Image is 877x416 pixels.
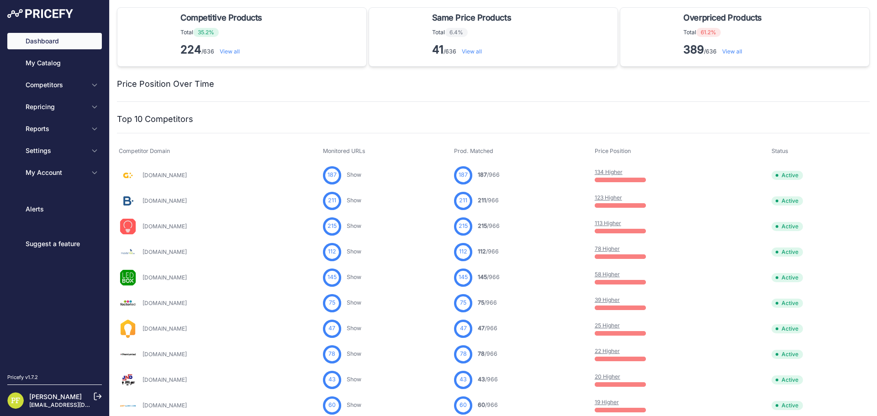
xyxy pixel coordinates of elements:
a: [EMAIL_ADDRESS][DOMAIN_NAME] [29,401,125,408]
a: Show [347,222,361,229]
a: View all [462,48,482,55]
span: Reports [26,124,85,133]
span: Prod. Matched [454,147,493,154]
a: Show [347,376,361,383]
span: 61.2% [696,28,721,37]
a: 19 Higher [595,399,619,405]
span: 145 [328,273,337,282]
a: [DOMAIN_NAME] [143,172,187,179]
button: Settings [7,142,102,159]
span: Competitors [26,80,85,90]
h2: Top 10 Competitors [117,113,193,126]
span: 60 [478,401,485,408]
a: [DOMAIN_NAME] [143,300,187,306]
a: [DOMAIN_NAME] [143,248,187,255]
a: [DOMAIN_NAME] [143,325,187,332]
nav: Sidebar [7,33,102,363]
span: Active [771,222,803,231]
a: 145/966 [478,274,500,280]
span: 215 [328,222,337,231]
span: Active [771,171,803,180]
a: 78 Higher [595,245,620,252]
span: 112 [328,247,336,256]
a: Show [347,401,361,408]
span: 112 [478,248,486,255]
a: Show [347,325,361,332]
p: Total [432,28,515,37]
span: 6.4% [445,28,468,37]
span: 47 [460,324,467,333]
span: 112 [459,247,467,256]
a: Show [347,248,361,255]
p: /636 [683,42,765,57]
a: 25 Higher [595,322,620,329]
a: 43/966 [478,376,498,383]
a: 39 Higher [595,296,620,303]
a: Show [347,274,361,280]
span: Monitored URLs [323,147,365,154]
a: 187/966 [478,171,500,178]
strong: 41 [432,43,444,56]
span: 187 [459,171,468,179]
p: Total [683,28,765,37]
span: Active [771,324,803,333]
a: 112/966 [478,248,499,255]
a: [DOMAIN_NAME] [143,197,187,204]
a: 123 Higher [595,194,622,201]
span: 47 [328,324,335,333]
span: 78 [478,350,485,357]
img: Pricefy Logo [7,9,73,18]
a: View all [220,48,240,55]
span: 78 [460,350,467,358]
p: Total [180,28,266,37]
a: 134 Higher [595,169,623,175]
a: Alerts [7,201,102,217]
span: Settings [26,146,85,155]
span: Active [771,401,803,410]
span: 211 [459,196,467,205]
span: Active [771,273,803,282]
span: 43 [460,375,467,384]
a: 113 Higher [595,220,621,226]
span: My Account [26,168,85,177]
button: My Account [7,164,102,181]
a: 58 Higher [595,271,620,278]
span: 75 [460,299,466,307]
p: /636 [180,42,266,57]
a: [DOMAIN_NAME] [143,376,187,383]
a: 78/966 [478,350,497,357]
span: Active [771,299,803,308]
a: Show [347,171,361,178]
span: Repricing [26,102,85,111]
span: Competitive Products [180,11,262,24]
a: [PERSON_NAME] [29,393,82,400]
a: 215/966 [478,222,500,229]
a: 20 Higher [595,373,620,380]
a: 60/966 [478,401,498,408]
span: Overpriced Products [683,11,761,24]
span: Price Position [595,147,631,154]
a: [DOMAIN_NAME] [143,223,187,230]
span: 215 [459,222,468,231]
span: 215 [478,222,487,229]
strong: 224 [180,43,201,56]
span: 75 [478,299,484,306]
span: 187 [328,171,337,179]
span: 145 [459,273,468,282]
a: [DOMAIN_NAME] [143,274,187,281]
span: Active [771,375,803,384]
span: Status [771,147,788,154]
span: 75 [329,299,335,307]
strong: 389 [683,43,704,56]
a: Show [347,197,361,204]
span: 78 [328,350,335,358]
button: Repricing [7,99,102,115]
span: 35.2% [193,28,219,37]
span: 187 [478,171,487,178]
span: Active [771,350,803,359]
span: Same Price Products [432,11,511,24]
span: 60 [328,401,336,410]
span: Active [771,247,803,257]
a: My Catalog [7,55,102,71]
button: Competitors [7,77,102,93]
